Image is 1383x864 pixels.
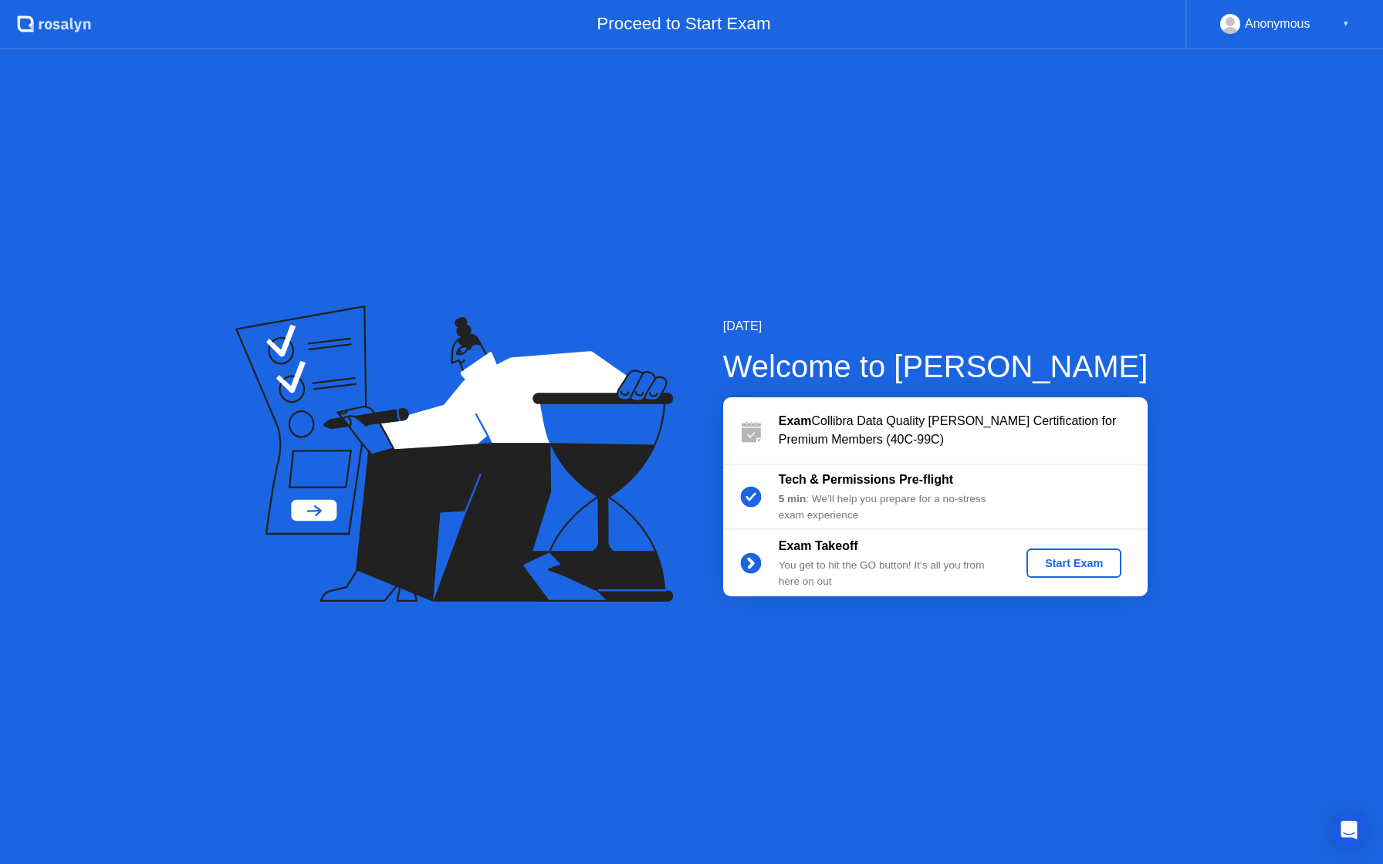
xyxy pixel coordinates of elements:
div: : We’ll help you prepare for a no-stress exam experience [779,491,1001,523]
div: Anonymous [1245,14,1310,34]
div: Start Exam [1033,557,1115,569]
div: Collibra Data Quality [PERSON_NAME] Certification for Premium Members (40C-99C) [779,412,1148,449]
button: Start Exam [1026,548,1121,578]
b: Exam Takeoff [779,539,858,552]
b: Tech & Permissions Pre-flight [779,473,953,486]
div: ▼ [1342,14,1350,34]
b: Exam [779,414,812,427]
div: You get to hit the GO button! It’s all you from here on out [779,558,1001,589]
div: Welcome to [PERSON_NAME] [723,343,1148,390]
div: [DATE] [723,317,1148,336]
b: 5 min [779,493,806,505]
div: Open Intercom Messenger [1331,812,1368,849]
